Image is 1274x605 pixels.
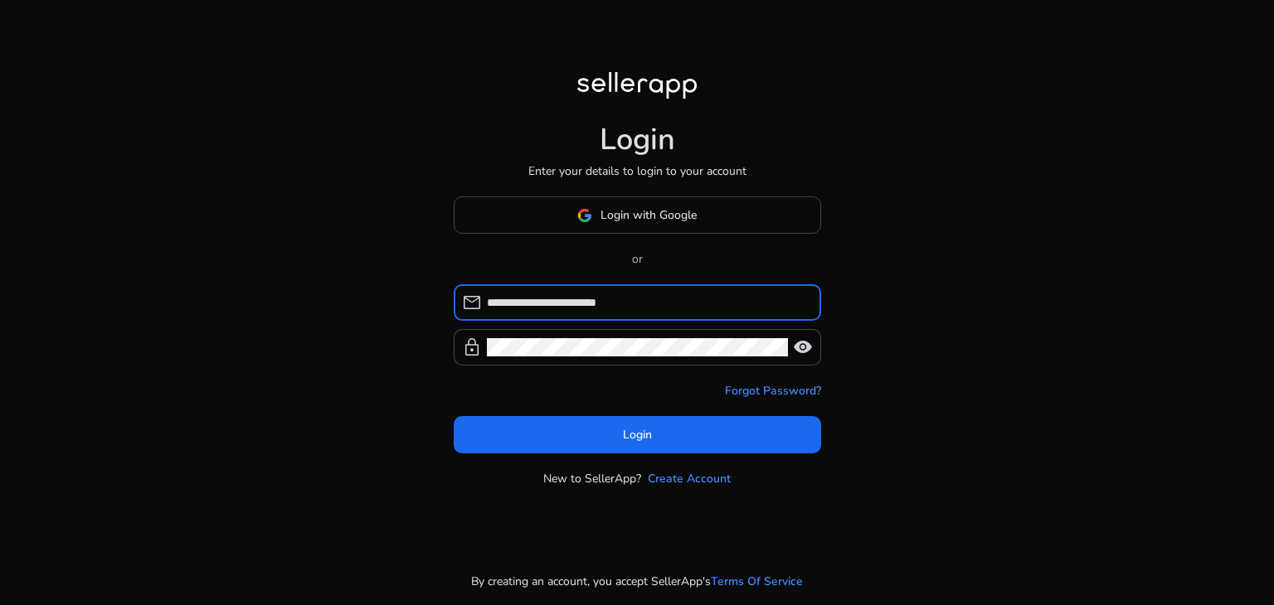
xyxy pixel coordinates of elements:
span: Login [623,426,652,443]
h1: Login [600,122,675,157]
span: lock [462,337,482,357]
span: Login with Google [601,206,697,224]
p: or [454,250,821,268]
p: Enter your details to login to your account [528,162,746,180]
img: google-logo.svg [577,208,592,223]
button: Login [454,416,821,453]
a: Terms Of Service [711,573,803,590]
button: Login with Google [454,196,821,234]
a: Create Account [648,470,731,487]
span: mail [462,293,482,312]
p: New to SellerApp? [543,470,641,487]
a: Forgot Password? [725,382,821,399]
span: visibility [793,337,813,357]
